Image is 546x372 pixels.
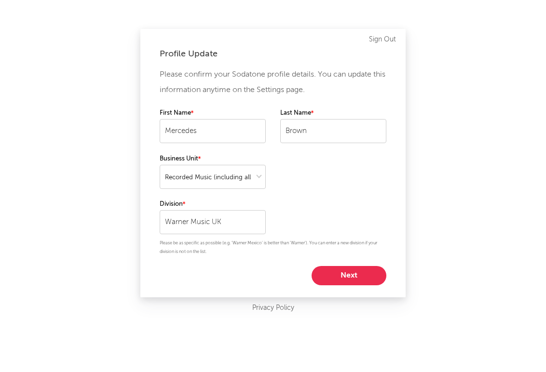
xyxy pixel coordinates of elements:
input: Your division [160,210,266,234]
div: Profile Update [160,48,386,60]
label: Last Name [280,107,386,119]
button: Next [312,266,386,285]
p: Please confirm your Sodatone profile details. You can update this information anytime on the Sett... [160,67,386,98]
a: Sign Out [369,34,396,45]
a: Privacy Policy [252,302,294,314]
input: Your first name [160,119,266,143]
input: Your last name [280,119,386,143]
label: Business Unit [160,153,266,165]
label: Division [160,199,266,210]
p: Please be as specific as possible (e.g. 'Warner Mexico' is better than 'Warner'). You can enter a... [160,239,386,256]
label: First Name [160,107,266,119]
